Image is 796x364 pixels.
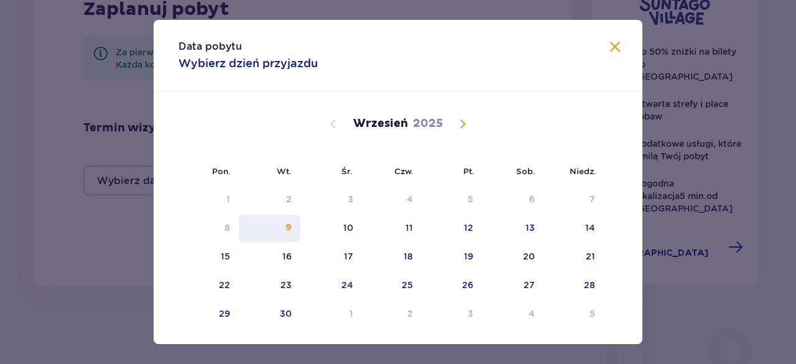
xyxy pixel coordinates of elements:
[482,272,544,299] td: Choose sobota, 27 września 2025 as your check-in date. It’s available.
[178,215,239,242] td: Not available. poniedziałek, 8 września 2025
[226,193,230,205] div: 1
[404,250,413,263] div: 18
[353,116,408,131] p: Wrzesień
[544,215,604,242] td: Choose niedziela, 14 września 2025 as your check-in date. It’s available.
[285,222,292,234] div: 9
[394,166,414,176] small: Czw.
[544,186,604,213] td: Not available. niedziela, 7 września 2025
[529,193,535,205] div: 6
[362,243,422,271] td: Choose czwartek, 18 września 2025 as your check-in date. It’s available.
[570,166,596,176] small: Niedz.
[524,279,535,291] div: 27
[422,186,482,213] td: Not available. piątek, 5 września 2025
[422,272,482,299] td: Choose piątek, 26 września 2025 as your check-in date. It’s available.
[178,56,318,71] p: Wybierz dzień przyjazdu
[422,243,482,271] td: Choose piątek, 19 września 2025 as your check-in date. It’s available.
[482,215,544,242] td: Choose sobota, 13 września 2025 as your check-in date. It’s available.
[154,91,642,349] div: Calendar
[348,193,353,205] div: 3
[525,222,535,234] div: 13
[219,279,230,291] div: 22
[178,186,239,213] td: Not available. poniedziałek, 1 września 2025
[343,222,353,234] div: 10
[341,166,353,176] small: Śr.
[178,243,239,271] td: Choose poniedziałek, 15 września 2025 as your check-in date. It’s available.
[407,193,413,205] div: 4
[300,215,362,242] td: Choose środa, 10 września 2025 as your check-in date. It’s available.
[344,250,353,263] div: 17
[280,279,292,291] div: 23
[462,279,473,291] div: 26
[405,222,413,234] div: 11
[239,215,300,242] td: Choose wtorek, 9 września 2025 as your check-in date. It’s available.
[362,186,422,213] td: Not available. czwartek, 4 września 2025
[544,272,604,299] td: Choose niedziela, 28 września 2025 as your check-in date. It’s available.
[341,279,353,291] div: 24
[277,166,292,176] small: Wt.
[178,272,239,299] td: Choose poniedziałek, 22 września 2025 as your check-in date. It’s available.
[482,186,544,213] td: Not available. sobota, 6 września 2025
[362,215,422,242] td: Choose czwartek, 11 września 2025 as your check-in date. It’s available.
[239,272,300,299] td: Choose wtorek, 23 września 2025 as your check-in date. It’s available.
[402,279,413,291] div: 25
[282,250,292,263] div: 16
[413,116,443,131] p: 2025
[300,272,362,299] td: Choose środa, 24 września 2025 as your check-in date. It’s available.
[464,250,473,263] div: 19
[300,243,362,271] td: Choose środa, 17 września 2025 as your check-in date. It’s available.
[468,193,473,205] div: 5
[422,215,482,242] td: Choose piątek, 12 września 2025 as your check-in date. It’s available.
[239,186,300,213] td: Not available. wtorek, 2 września 2025
[463,166,474,176] small: Pt.
[224,222,230,234] div: 8
[482,243,544,271] td: Choose sobota, 20 września 2025 as your check-in date. It’s available.
[523,250,535,263] div: 20
[221,250,230,263] div: 15
[544,243,604,271] td: Choose niedziela, 21 września 2025 as your check-in date. It’s available.
[362,272,422,299] td: Choose czwartek, 25 września 2025 as your check-in date. It’s available.
[300,186,362,213] td: Not available. środa, 3 września 2025
[212,166,231,176] small: Pon.
[286,193,292,205] div: 2
[239,243,300,271] td: Choose wtorek, 16 września 2025 as your check-in date. It’s available.
[464,222,473,234] div: 12
[178,40,242,54] p: Data pobytu
[516,166,535,176] small: Sob.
